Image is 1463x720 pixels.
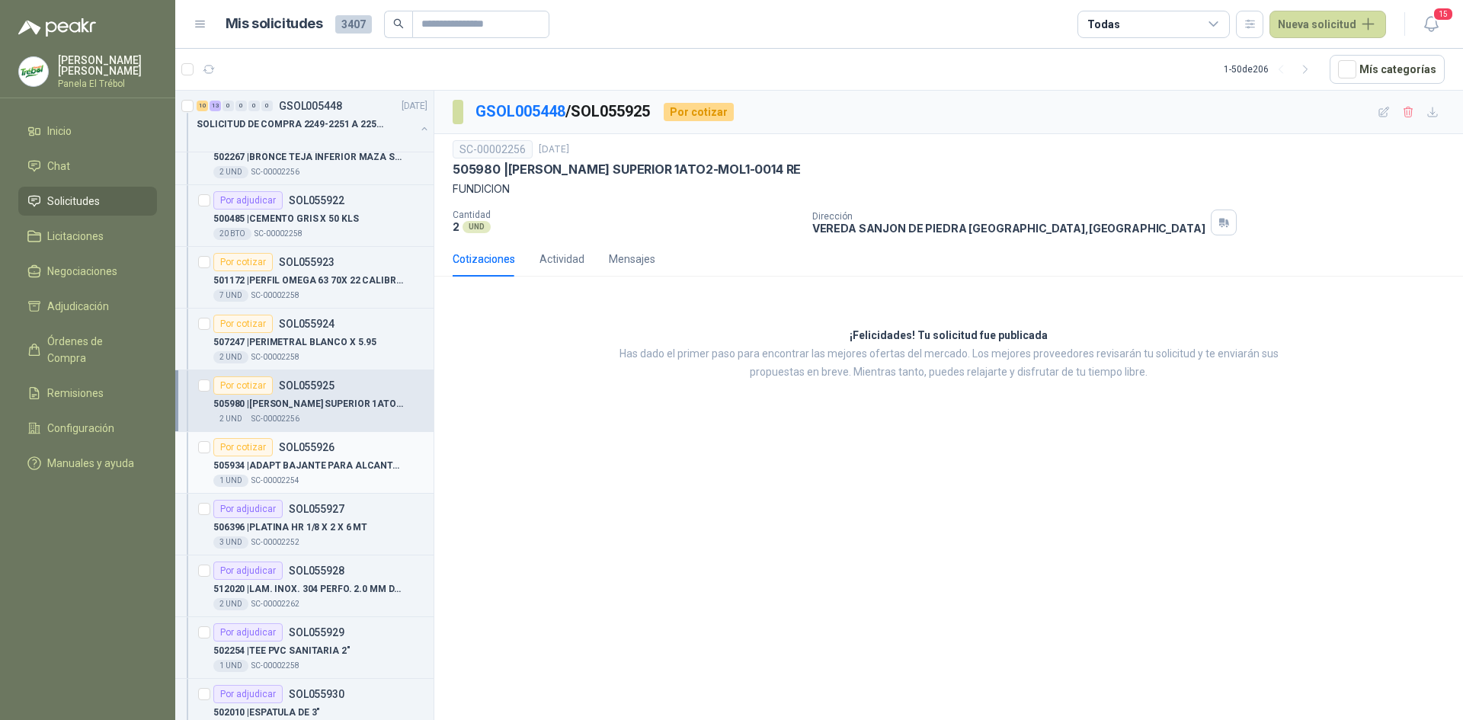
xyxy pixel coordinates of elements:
a: Licitaciones [18,222,157,251]
p: SOL055925 [279,380,335,391]
p: Cantidad [453,210,800,220]
p: SC-00002258 [255,228,303,240]
span: 15 [1433,7,1454,21]
div: 3 UND [213,536,248,549]
a: Por adjudicarSOL055927506396 |PLATINA HR 1/8 X 2 X 6 MT3 UNDSC-00002252 [175,494,434,555]
p: Dirección [812,211,1205,222]
button: Nueva solicitud [1269,11,1386,38]
p: SOL055923 [279,257,335,267]
div: 0 [222,101,234,111]
div: Por adjudicar [213,685,283,703]
p: [DATE] [539,142,569,157]
p: / SOL055925 [475,100,651,123]
div: Por adjudicar [213,623,283,642]
a: Adjudicación [18,292,157,321]
p: GSOL005448 [279,101,342,111]
a: Por adjudicarSOL055928512020 |LAM. INOX. 304 PERFO. 2.0 MM DIAM. PERF. CAL.16(1,5mm), LONG. 2 MTS... [175,555,434,617]
div: 2 UND [213,413,248,425]
div: Actividad [539,251,584,267]
p: SOL055930 [289,689,344,699]
p: SOL055926 [279,442,335,453]
p: SC-00002254 [251,475,299,487]
div: Por adjudicar [213,562,283,580]
div: Por cotizar [664,103,734,121]
div: 1 UND [213,475,248,487]
span: Manuales y ayuda [47,455,134,472]
a: Por cotizarSOL055926505934 |ADAPT BAJANTE PARA ALCANTARILLADO1 UNDSC-00002254 [175,432,434,494]
p: FUNDICION [453,181,1445,197]
h3: ¡Felicidades! Tu solicitud fue publicada [850,327,1048,345]
a: Remisiones [18,379,157,408]
p: 502267 | BRONCE TEJA INFERIOR MAZA SUPERIOR DIAM [213,150,403,165]
p: SC-00002262 [251,598,299,610]
span: Órdenes de Compra [47,333,142,366]
span: 3407 [335,15,372,34]
div: 0 [261,101,273,111]
div: 13 [210,101,221,111]
div: Mensajes [609,251,655,267]
div: Por adjudicar [213,500,283,518]
p: SC-00002256 [251,413,299,425]
a: Por adjudicarSOL055929502254 |TEE PVC SANITARIA 2"1 UNDSC-00002258 [175,617,434,679]
div: UND [463,221,491,233]
p: SC-00002258 [251,660,299,672]
a: Por cotizarSOL055924507247 |PERIMETRAL BLANCO X 5.952 UNDSC-00002258 [175,309,434,370]
p: 502010 | ESPATULA DE 3" [213,706,320,720]
p: SC-00002258 [251,290,299,302]
p: Has dado el primer paso para encontrar las mejores ofertas del mercado. Los mejores proveedores r... [598,345,1299,382]
div: SC-00002256 [453,140,533,158]
img: Logo peakr [18,18,96,37]
p: SOLICITUD DE COMPRA 2249-2251 A 2256-2258 Y 2262 [197,117,386,132]
p: 2 [453,220,459,233]
div: 1 - 50 de 206 [1224,57,1317,82]
span: Adjudicación [47,298,109,315]
a: Manuales y ayuda [18,449,157,478]
p: 506396 | PLATINA HR 1/8 X 2 X 6 MT [213,520,367,535]
div: Por cotizar [213,253,273,271]
p: 501172 | PERFIL OMEGA 63 70X 22 CALIBRE 26X 2 [213,274,403,288]
span: Solicitudes [47,193,100,210]
p: [PERSON_NAME] [PERSON_NAME] [58,55,157,76]
p: 507247 | PERIMETRAL BLANCO X 5.95 [213,335,376,350]
a: GSOL005448 [475,102,565,120]
div: Por cotizar [213,438,273,456]
a: Por cotizarSOL055921502267 |BRONCE TEJA INFERIOR MAZA SUPERIOR DIAM2 UNDSC-00002256 [175,123,434,185]
div: 2 UND [213,166,248,178]
a: Inicio [18,117,157,146]
div: 0 [235,101,247,111]
a: Órdenes de Compra [18,327,157,373]
p: Panela El Trébol [58,79,157,88]
p: 505980 | [PERSON_NAME] SUPERIOR 1ATO2-MOL1-0014 RE [453,162,801,178]
a: Chat [18,152,157,181]
div: Cotizaciones [453,251,515,267]
a: Por cotizarSOL055923501172 |PERFIL OMEGA 63 70X 22 CALIBRE 26X 27 UNDSC-00002258 [175,247,434,309]
p: SOL055922 [289,195,344,206]
div: 2 UND [213,351,248,363]
a: Negociaciones [18,257,157,286]
h1: Mis solicitudes [226,13,323,35]
div: 1 UND [213,660,248,672]
p: SOL055928 [289,565,344,576]
p: 512020 | LAM. INOX. 304 PERFO. 2.0 MM DIAM. PERF. CAL.16(1,5mm), LONG. 2 MTS; 1 MT DE ANCHO [213,582,403,597]
div: 0 [248,101,260,111]
p: VEREDA SANJON DE PIEDRA [GEOGRAPHIC_DATA] , [GEOGRAPHIC_DATA] [812,222,1205,235]
a: Por adjudicarSOL055922500485 |CEMENTO GRIS X 50 KLS20 BTOSC-00002258 [175,185,434,247]
button: Mís categorías [1330,55,1445,84]
span: search [393,18,404,29]
div: Por adjudicar [213,191,283,210]
div: 7 UND [213,290,248,302]
p: [DATE] [402,99,427,114]
p: 505980 | [PERSON_NAME] SUPERIOR 1ATO2-MOL1-0014 RE [213,397,403,411]
img: Company Logo [19,57,48,86]
a: 10 13 0 0 0 0 GSOL005448[DATE] SOLICITUD DE COMPRA 2249-2251 A 2256-2258 Y 2262 [197,97,431,146]
p: SC-00002258 [251,351,299,363]
p: SOL055929 [289,627,344,638]
div: 2 UND [213,598,248,610]
p: SC-00002252 [251,536,299,549]
span: Remisiones [47,385,104,402]
a: Configuración [18,414,157,443]
div: Por cotizar [213,376,273,395]
span: Inicio [47,123,72,139]
div: Por cotizar [213,315,273,333]
span: Chat [47,158,70,174]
